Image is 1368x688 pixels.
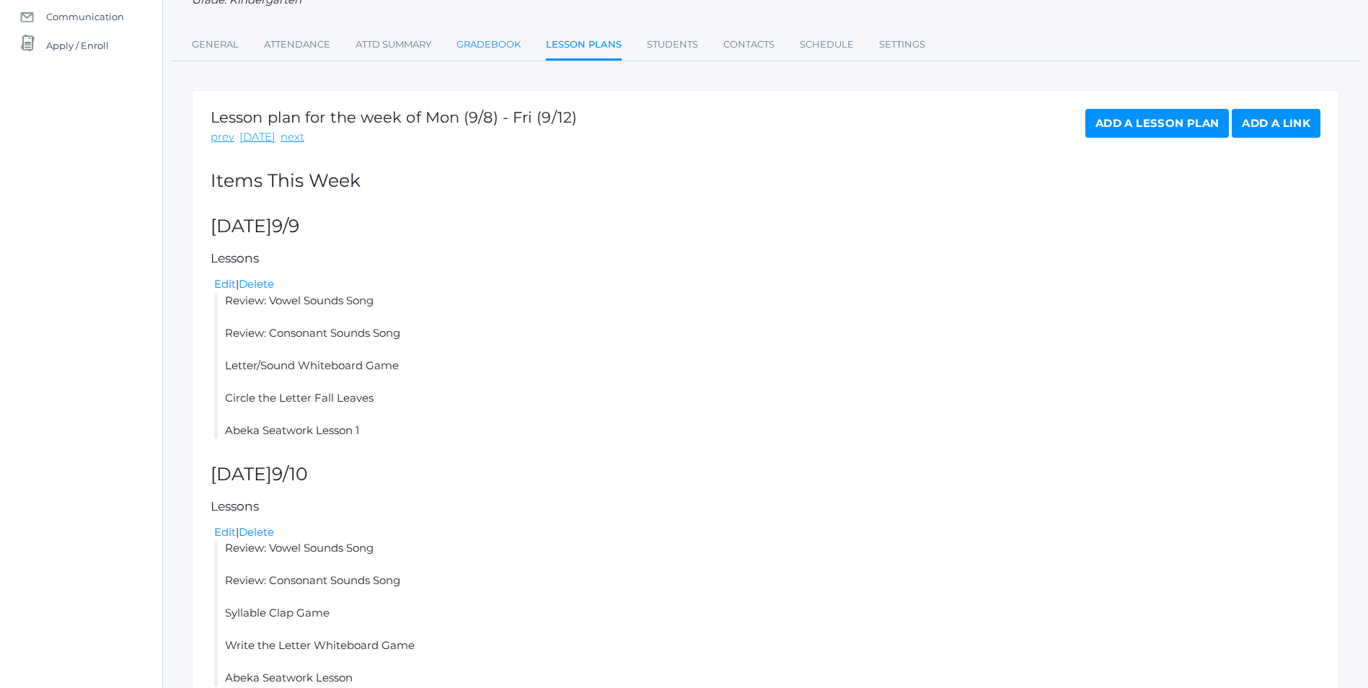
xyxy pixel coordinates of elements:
[211,109,577,125] h1: Lesson plan for the week of Mon (9/8) - Fri (9/12)
[264,30,330,59] a: Attendance
[46,31,109,60] span: Apply / Enroll
[214,540,1320,687] li: Review: Vowel Sounds Song Review: Consonant Sounds Song Syllable Clap Game Write the Letter White...
[192,30,239,59] a: General
[214,276,1320,293] div: |
[239,525,274,539] a: Delete
[800,30,854,59] a: Schedule
[1232,109,1320,138] a: Add a Link
[211,216,1320,237] h2: [DATE]
[546,30,622,61] a: Lesson Plans
[211,252,1320,265] h5: Lessons
[46,2,124,31] span: Communication
[1085,109,1229,138] a: Add a Lesson Plan
[272,463,308,485] span: 9/10
[211,464,1320,485] h2: [DATE]
[723,30,775,59] a: Contacts
[211,500,1320,513] h5: Lessons
[211,171,1320,191] h2: Items This Week
[214,524,1320,541] div: |
[214,277,236,291] a: Edit
[272,215,299,237] span: 9/9
[456,30,521,59] a: Gradebook
[214,525,236,539] a: Edit
[281,129,304,146] a: next
[239,129,275,146] a: [DATE]
[879,30,925,59] a: Settings
[239,277,274,291] a: Delete
[211,129,234,146] a: prev
[214,293,1320,439] li: Review: Vowel Sounds Song Review: Consonant Sounds Song Letter/Sound Whiteboard Game Circle the L...
[356,30,431,59] a: Attd Summary
[647,30,698,59] a: Students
